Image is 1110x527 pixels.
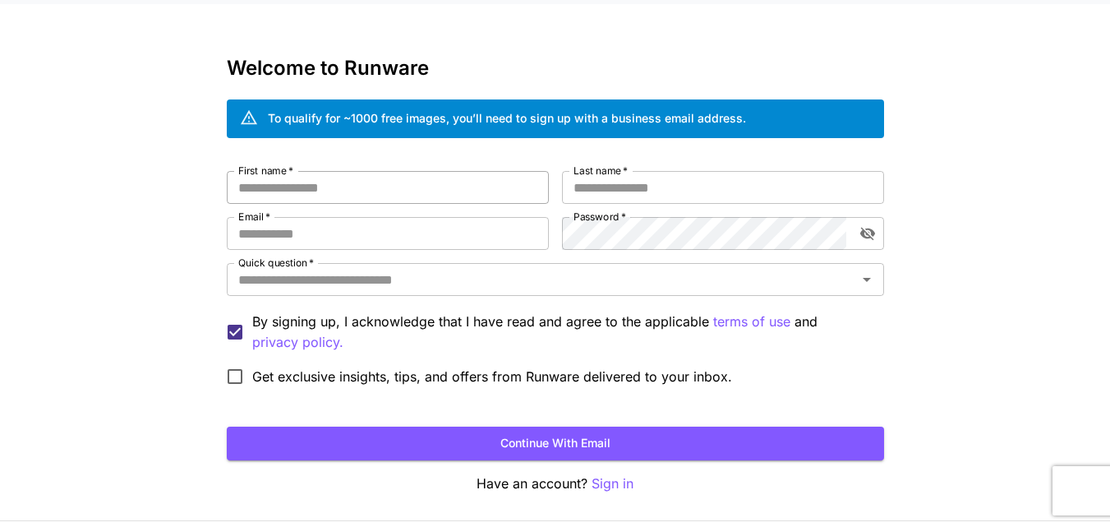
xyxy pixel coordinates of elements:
label: Quick question [238,256,314,270]
button: Open [855,268,878,291]
button: By signing up, I acknowledge that I have read and agree to the applicable terms of use and [252,332,343,353]
div: To qualify for ~1000 free images, you’ll need to sign up with a business email address. [268,109,746,127]
label: Last name [573,164,628,178]
button: Continue with email [227,427,884,460]
label: Password [573,210,626,224]
label: First name [238,164,293,178]
p: privacy policy. [252,332,343,353]
span: Get exclusive insights, tips, and offers from Runware delivered to your inbox. [252,367,732,386]
button: Sign in [592,474,633,494]
label: Email [238,210,270,224]
button: toggle password visibility [853,219,882,248]
p: By signing up, I acknowledge that I have read and agree to the applicable and [252,312,871,353]
h3: Welcome to Runware [227,57,884,80]
p: terms of use [713,312,790,332]
button: By signing up, I acknowledge that I have read and agree to the applicable and privacy policy. [713,312,790,332]
p: Have an account? [227,474,884,494]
